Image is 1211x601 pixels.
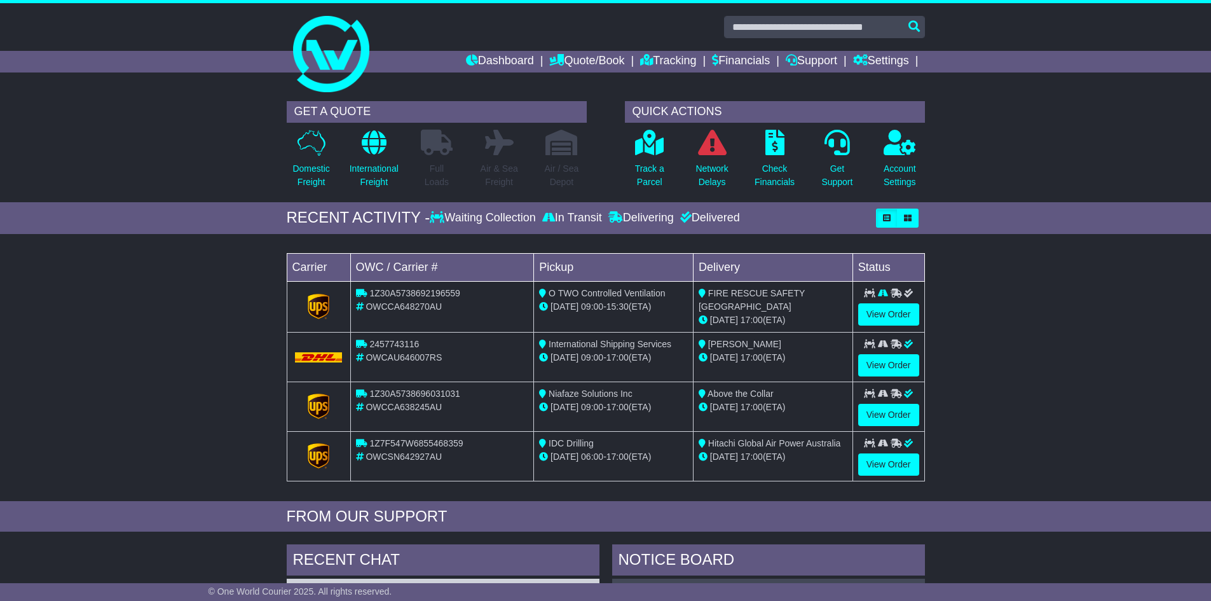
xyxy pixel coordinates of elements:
div: (ETA) [699,450,847,464]
a: Dashboard [466,51,534,73]
a: Support [786,51,837,73]
td: OWC / Carrier # [350,253,534,281]
p: Track a Parcel [635,162,664,189]
p: International Freight [350,162,399,189]
span: 17:00 [606,402,629,412]
span: O TWO Controlled Ventilation [549,288,665,298]
span: [DATE] [710,352,738,363]
div: GET A QUOTE [287,101,587,123]
a: CheckFinancials [754,129,795,196]
div: FROM OUR SUPPORT [287,508,925,526]
span: [DATE] [710,315,738,325]
div: RECENT CHAT [287,544,599,579]
span: OWCAU646007RS [366,352,442,363]
div: Delivering [605,211,677,225]
span: Hitachi Global Air Power Australia [708,438,841,448]
div: RECENT ACTIVITY - [287,209,430,227]
a: AccountSettings [883,129,917,196]
span: 17:00 [741,452,763,462]
p: Network Delays [695,162,728,189]
div: - (ETA) [539,450,688,464]
img: GetCarrierServiceLogo [308,294,329,319]
span: 1Z7F547W6855468359 [369,438,463,448]
a: View Order [858,404,919,426]
a: View Order [858,453,919,476]
div: QUICK ACTIONS [625,101,925,123]
span: 17:00 [741,402,763,412]
div: - (ETA) [539,401,688,414]
a: InternationalFreight [349,129,399,196]
span: © One World Courier 2025. All rights reserved. [209,586,392,597]
span: [DATE] [551,301,578,312]
img: DHL.png [295,352,343,363]
img: GetCarrierServiceLogo [308,394,329,419]
td: Status [852,253,924,281]
a: Financials [712,51,770,73]
span: 17:00 [741,315,763,325]
div: In Transit [539,211,605,225]
div: (ETA) [699,314,847,327]
span: IDC Drilling [549,438,594,448]
span: International Shipping Services [549,339,671,349]
a: Track aParcel [634,129,665,196]
span: 09:00 [581,352,603,363]
span: 09:00 [581,402,603,412]
span: 06:00 [581,452,603,462]
a: DomesticFreight [292,129,330,196]
p: Domestic Freight [292,162,329,189]
a: Tracking [640,51,696,73]
div: - (ETA) [539,351,688,364]
a: GetSupport [821,129,853,196]
div: - (ETA) [539,300,688,314]
a: Settings [853,51,909,73]
span: Niafaze Solutions Inc [549,389,633,399]
p: Air & Sea Freight [481,162,518,189]
span: [DATE] [551,352,578,363]
span: 1Z30A5738692196559 [369,288,460,298]
span: Above the Collar [708,389,774,399]
span: [DATE] [551,452,578,462]
div: NOTICE BOARD [612,544,925,579]
span: [DATE] [710,452,738,462]
span: 09:00 [581,301,603,312]
p: Check Financials [755,162,795,189]
div: Delivered [677,211,740,225]
a: View Order [858,303,919,326]
td: Carrier [287,253,350,281]
td: Pickup [534,253,694,281]
span: FIRE RESCUE SAFETY [GEOGRAPHIC_DATA] [699,288,805,312]
span: [DATE] [551,402,578,412]
p: Full Loads [421,162,453,189]
a: Quote/Book [549,51,624,73]
p: Account Settings [884,162,916,189]
span: 1Z30A5738696031031 [369,389,460,399]
img: GetCarrierServiceLogo [308,443,329,469]
a: View Order [858,354,919,376]
span: 17:00 [606,352,629,363]
div: Waiting Collection [430,211,538,225]
span: 17:00 [606,452,629,462]
div: (ETA) [699,401,847,414]
td: Delivery [693,253,852,281]
span: 15:30 [606,301,629,312]
span: [DATE] [710,402,738,412]
span: 17:00 [741,352,763,363]
a: NetworkDelays [695,129,729,196]
p: Get Support [821,162,852,189]
span: OWCCA638245AU [366,402,442,412]
div: (ETA) [699,351,847,364]
span: OWCCA648270AU [366,301,442,312]
p: Air / Sea Depot [545,162,579,189]
span: OWCSN642927AU [366,452,442,462]
span: 2457743116 [369,339,419,349]
span: [PERSON_NAME] [708,339,781,349]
